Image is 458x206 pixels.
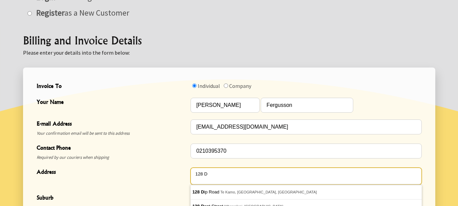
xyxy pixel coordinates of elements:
label: as a New Customer [33,7,129,18]
textarea: Address [191,168,422,185]
input: Your Name [191,98,260,113]
span: ip Road [192,189,220,194]
strong: Register [36,7,64,18]
span: Your confirmation email will be sent to this address [37,129,187,137]
span: Required by our couriers when shipping [37,153,187,162]
input: Invoice To [192,83,197,88]
input: E-mail Address [191,119,422,134]
input: Your Name [261,98,353,113]
span: 128 D [192,189,204,194]
span: E-mail Address [37,119,187,129]
label: Individual [198,82,220,89]
input: Invoice To [224,83,228,88]
label: Company [229,82,251,89]
span: Invoice To [37,82,187,92]
p: Please enter your details into the form below: [23,49,435,57]
input: Contact Phone [191,144,422,158]
span: Address [37,168,187,177]
div: Te Kamo, [GEOGRAPHIC_DATA], [GEOGRAPHIC_DATA] [191,185,422,199]
h2: Billing and Invoice Details [23,32,435,49]
span: Your Name [37,98,187,108]
span: Contact Phone [37,144,187,153]
span: Suburb [37,193,187,203]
